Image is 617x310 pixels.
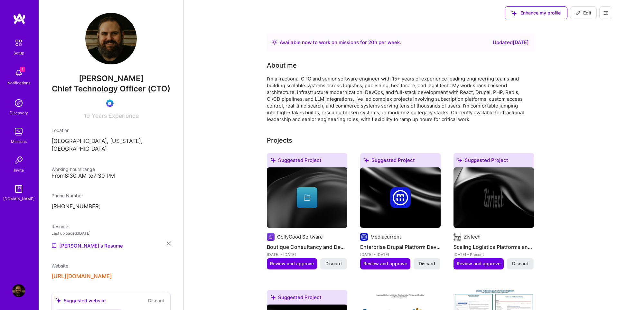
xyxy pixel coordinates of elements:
span: Discard [512,260,528,267]
img: Company logo [267,233,275,241]
button: Discard [320,258,347,269]
img: Company logo [390,187,411,208]
div: Available now to work on missions for h per week . [280,39,401,46]
button: Review and approve [267,258,317,269]
div: About me [267,61,297,70]
div: Discovery [10,109,28,116]
img: Invite [12,154,25,167]
a: User Avatar [11,284,27,297]
img: cover [267,167,347,228]
img: setup [12,36,25,50]
span: Website [51,263,68,268]
i: icon SuggestedTeams [457,158,462,163]
span: Resume [51,224,68,229]
button: Edit [570,6,597,19]
span: [PERSON_NAME] [51,74,171,83]
img: Availability [272,40,277,45]
button: Review and approve [360,258,410,269]
div: Missions [11,138,27,145]
img: Company logo [483,187,504,208]
div: [DATE] - Present [453,251,534,258]
h4: Scaling Logistics Platforms and Modernizing Systems [453,243,534,251]
button: Review and approve [453,258,504,269]
p: [GEOGRAPHIC_DATA], [US_STATE], [GEOGRAPHIC_DATA] [51,137,171,153]
i: icon SuggestedTeams [271,158,276,163]
img: Company logo [360,233,368,241]
div: Suggested website [56,297,106,304]
span: 1 [20,67,25,72]
img: cover [360,167,441,228]
button: [URL][DOMAIN_NAME] [51,273,112,280]
div: [DATE] - [DATE] [267,251,347,258]
div: From 8:30 AM to 7:30 PM [51,173,171,179]
img: teamwork [12,125,25,138]
i: icon SuggestedTeams [271,295,276,300]
div: [DATE] - [DATE] [360,251,441,258]
i: icon Close [167,242,171,245]
span: Chief Technology Officer (CTO) [52,84,170,93]
img: discovery [12,97,25,109]
div: I'm a fractional CTO and senior software engineer with 15+ years of experience leading engineerin... [267,75,524,123]
img: cover [453,167,534,228]
span: Years Experience [92,112,139,119]
div: [DOMAIN_NAME] [3,195,34,202]
button: Discard [414,258,440,269]
div: Suggested Project [267,290,347,307]
div: Setup [14,50,24,56]
img: User Avatar [85,13,137,64]
div: Suggested Project [360,153,441,170]
div: Last uploaded: [DATE] [51,230,171,237]
div: Updated [DATE] [493,39,529,46]
div: Zivtech [464,233,481,240]
div: Notifications [7,80,30,86]
h4: Enterprise Drupal Platform Development [360,243,441,251]
img: bell [12,67,25,80]
div: Location [51,127,171,134]
i: icon SuggestedTeams [56,298,61,303]
img: Resume [51,243,57,248]
span: 20 [368,39,374,45]
span: 19 [84,112,90,119]
div: GollyGood Software [277,233,323,240]
span: Working hours range [51,166,95,172]
div: Suggested Project [267,153,347,170]
button: Discard [146,297,166,304]
span: Review and approve [457,260,500,267]
a: [PERSON_NAME]'s Resume [51,242,123,249]
span: Discard [419,260,435,267]
img: Evaluation Call Booked [106,99,114,107]
div: Projects [267,136,292,145]
img: Company logo [453,233,461,241]
i: icon SuggestedTeams [364,158,369,163]
h4: Boutique Consultancy and DevOps Solutions [267,243,347,251]
button: Discard [507,258,534,269]
span: Review and approve [270,260,314,267]
img: guide book [12,183,25,195]
img: User Avatar [12,284,25,297]
img: logo [13,13,26,24]
span: Edit [575,10,591,16]
span: Discard [325,260,342,267]
div: Suggested Project [453,153,534,170]
p: [PHONE_NUMBER] [51,203,171,211]
span: Review and approve [363,260,407,267]
span: Phone Number [51,193,83,198]
div: Mediacurrent [370,233,401,240]
div: Invite [14,167,24,174]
